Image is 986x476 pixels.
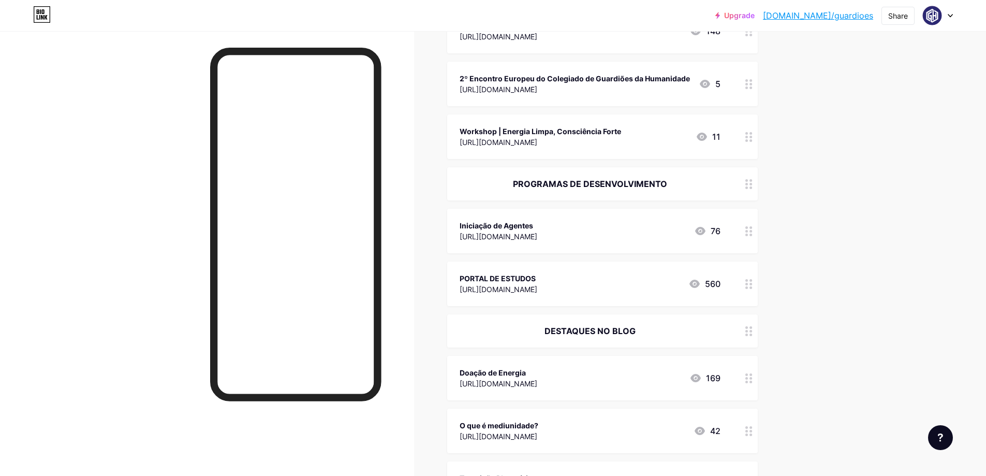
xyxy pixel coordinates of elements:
div: Workshop | Energia Limpa, Consciência Forte [460,126,621,137]
a: Upgrade [715,11,755,20]
div: 11 [696,131,720,143]
div: Iniciação de Agentes [460,220,537,231]
div: Doação de Energia [460,367,537,378]
div: [URL][DOMAIN_NAME] [460,31,571,42]
div: PROGRAMAS DE DESENVOLVIMENTO [460,178,720,190]
div: Share [888,10,908,21]
img: Guardians Humanity [922,6,942,25]
div: 76 [694,225,720,237]
div: [URL][DOMAIN_NAME] [460,431,538,442]
div: O que é mediunidade? [460,420,538,431]
a: [DOMAIN_NAME]/guardioes [763,9,873,22]
div: [URL][DOMAIN_NAME] [460,137,621,148]
div: 42 [694,425,720,437]
div: [URL][DOMAIN_NAME] [460,378,537,389]
div: DESTAQUES NO BLOG [460,325,720,337]
div: 169 [689,372,720,384]
div: 5 [699,78,720,90]
div: [URL][DOMAIN_NAME] [460,284,537,295]
div: [URL][DOMAIN_NAME] [460,231,537,242]
div: PORTAL DE ESTUDOS [460,273,537,284]
div: 2º Encontro Europeu do Colegiado de Guardiões da Humanidade [460,73,690,84]
div: 560 [688,278,720,290]
div: [URL][DOMAIN_NAME] [460,84,690,95]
